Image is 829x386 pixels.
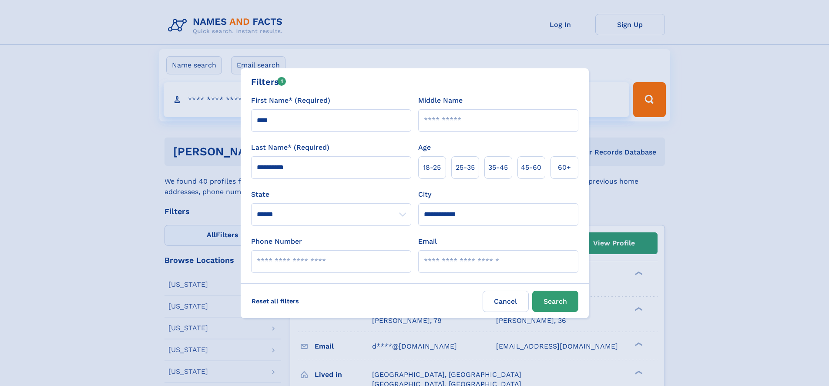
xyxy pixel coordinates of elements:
[423,162,441,173] span: 18‑25
[418,236,437,247] label: Email
[418,95,463,106] label: Middle Name
[251,236,302,247] label: Phone Number
[558,162,571,173] span: 60+
[246,291,305,312] label: Reset all filters
[418,189,431,200] label: City
[483,291,529,312] label: Cancel
[488,162,508,173] span: 35‑45
[251,189,411,200] label: State
[251,95,330,106] label: First Name* (Required)
[456,162,475,173] span: 25‑35
[521,162,541,173] span: 45‑60
[532,291,578,312] button: Search
[251,75,286,88] div: Filters
[418,142,431,153] label: Age
[251,142,329,153] label: Last Name* (Required)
